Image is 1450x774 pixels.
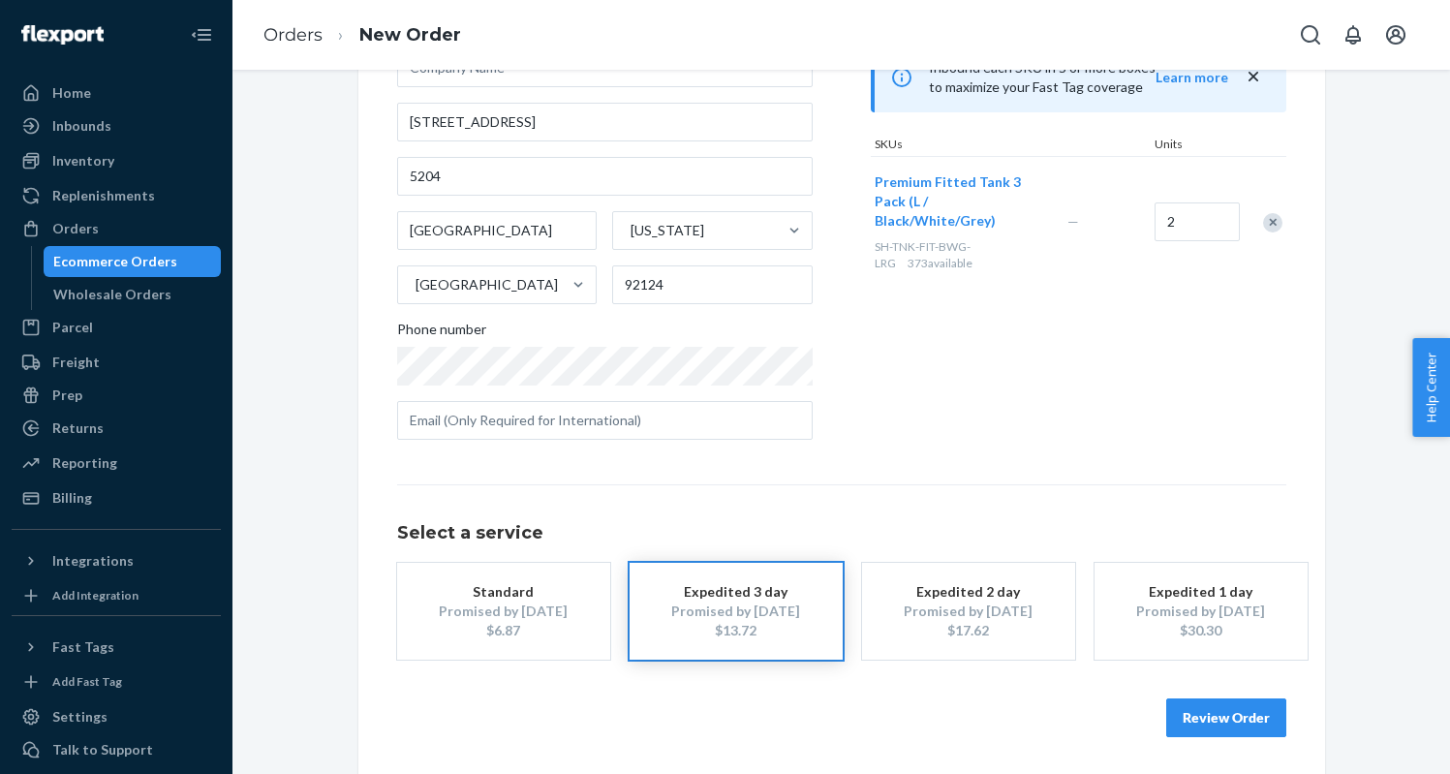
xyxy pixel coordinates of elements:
a: Home [12,77,221,108]
div: Expedited 1 day [1124,582,1279,602]
div: Freight [52,353,100,372]
div: Promised by [DATE] [891,602,1046,621]
button: Review Order [1166,698,1286,737]
div: Standard [426,582,581,602]
button: Expedited 1 dayPromised by [DATE]$30.30 [1095,563,1308,660]
input: Quantity [1155,202,1240,241]
input: ZIP Code [612,265,813,304]
button: Open account menu [1376,15,1415,54]
div: Home [52,83,91,103]
a: Freight [12,347,221,378]
div: Reporting [52,453,117,473]
a: Parcel [12,312,221,343]
div: $30.30 [1124,621,1279,640]
button: Open Search Box [1291,15,1330,54]
a: Add Integration [12,584,221,607]
a: New Order [359,24,461,46]
span: SH-TNK-FIT-BWG-LRG [875,239,971,270]
div: Parcel [52,318,93,337]
button: Integrations [12,545,221,576]
button: Fast Tags [12,632,221,663]
div: Settings [52,707,108,727]
span: Premium Fitted Tank 3 Pack (L / Black/White/Grey) [875,173,1021,229]
button: close [1244,67,1263,87]
button: Expedited 3 dayPromised by [DATE]$13.72 [630,563,843,660]
a: Orders [12,213,221,244]
div: [US_STATE] [631,221,704,240]
div: $6.87 [426,621,581,640]
div: Prep [52,386,82,405]
div: Expedited 2 day [891,582,1046,602]
input: Street Address [397,103,813,141]
div: $17.62 [891,621,1046,640]
a: Reporting [12,448,221,479]
div: Promised by [DATE] [659,602,814,621]
div: Returns [52,418,104,438]
input: Email (Only Required for International) [397,401,813,440]
input: [US_STATE] [629,221,631,240]
a: Billing [12,482,221,513]
button: Open notifications [1334,15,1373,54]
h1: Select a service [397,524,1286,543]
ol: breadcrumbs [248,7,477,64]
div: Promised by [DATE] [1124,602,1279,621]
span: — [1067,213,1079,230]
a: Orders [263,24,323,46]
div: Inbound each SKU in 5 or more boxes to maximize your Fast Tag coverage [871,43,1286,112]
div: [GEOGRAPHIC_DATA] [416,275,558,294]
a: Prep [12,380,221,411]
a: Returns [12,413,221,444]
div: $13.72 [659,621,814,640]
button: Close Navigation [182,15,221,54]
div: Fast Tags [52,637,114,657]
div: Remove Item [1263,213,1282,232]
img: Flexport logo [21,25,104,45]
span: 373 available [908,256,972,270]
input: City [397,211,598,250]
input: Street Address 2 (Optional) [397,157,813,196]
button: Learn more [1156,68,1228,87]
div: Inbounds [52,116,111,136]
div: SKUs [871,136,1151,156]
a: Settings [12,701,221,732]
button: Premium Fitted Tank 3 Pack (L / Black/White/Grey) [875,172,1044,231]
div: Replenishments [52,186,155,205]
button: Expedited 2 dayPromised by [DATE]$17.62 [862,563,1075,660]
a: Inventory [12,145,221,176]
a: Wholesale Orders [44,279,222,310]
div: Billing [52,488,92,508]
div: Orders [52,219,99,238]
a: Add Fast Tag [12,670,221,694]
button: Help Center [1412,338,1450,437]
span: Phone number [397,320,486,347]
div: Ecommerce Orders [53,252,177,271]
button: StandardPromised by [DATE]$6.87 [397,563,610,660]
div: Add Fast Tag [52,673,122,690]
div: Units [1151,136,1238,156]
div: Integrations [52,551,134,571]
a: Ecommerce Orders [44,246,222,277]
a: Talk to Support [12,734,221,765]
a: Replenishments [12,180,221,211]
input: [GEOGRAPHIC_DATA] [414,275,416,294]
a: Inbounds [12,110,221,141]
div: Expedited 3 day [659,582,814,602]
div: Talk to Support [52,740,153,759]
div: Add Integration [52,587,139,604]
div: Promised by [DATE] [426,602,581,621]
div: Inventory [52,151,114,170]
div: Wholesale Orders [53,285,171,304]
